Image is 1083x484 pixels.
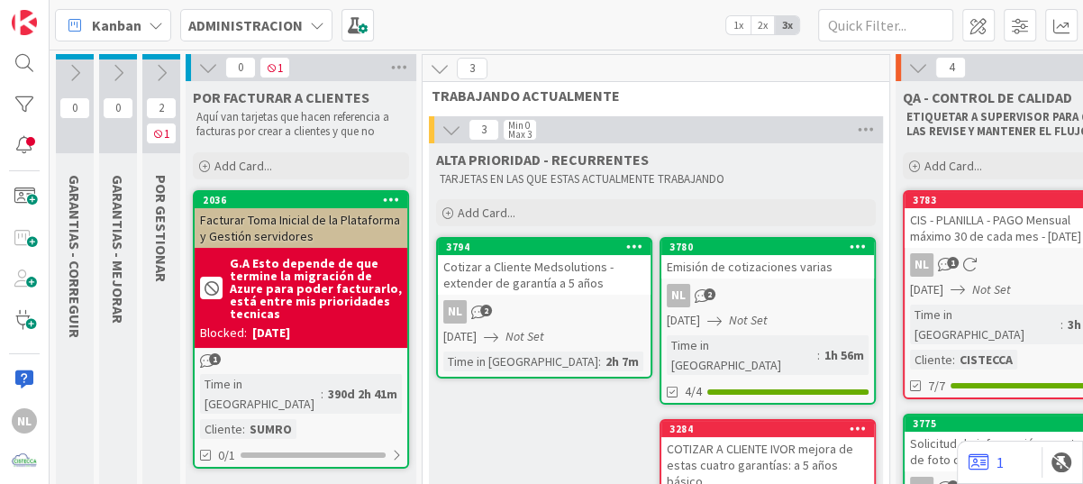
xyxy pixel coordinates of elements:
[218,446,235,465] span: 0/1
[508,130,532,139] div: Max 3
[820,345,869,365] div: 1h 56m
[458,205,515,221] span: Add Card...
[438,239,651,255] div: 3794
[225,57,256,78] span: 0
[903,88,1072,106] span: QA - CONTROL DE CALIDAD
[195,192,407,248] div: 2036Facturar Toma Inicial de la Plataforma y Gestión servidores
[1060,315,1063,334] span: :
[910,253,933,277] div: NL
[704,288,715,300] span: 2
[12,449,37,474] img: avatar
[443,352,598,371] div: Time in [GEOGRAPHIC_DATA]
[252,324,290,342] div: [DATE]
[972,281,1011,297] i: Not Set
[66,175,84,338] span: GARANTIAS - CORREGUIR
[214,158,272,174] span: Add Card...
[446,241,651,253] div: 3794
[109,175,127,324] span: GARANTIAS - MEJORAR
[508,121,530,130] div: Min 0
[775,16,799,34] span: 3x
[443,327,477,346] span: [DATE]
[438,300,651,324] div: NL
[242,419,245,439] span: :
[928,377,945,396] span: 7/7
[924,158,982,174] span: Add Card...
[667,311,700,330] span: [DATE]
[726,16,751,34] span: 1x
[685,382,702,401] span: 4/4
[230,257,402,320] b: G.A Esto depende de que termine la migración de Azure para poder facturarlo, está entre mis prior...
[667,284,690,307] div: NL
[12,10,37,35] img: Visit kanbanzone.com
[440,172,872,187] p: TARJETAS EN LAS QUE ESTAS ACTUALMENTE TRABAJANDO
[669,423,874,435] div: 3284
[669,241,874,253] div: 3780
[195,208,407,248] div: Facturar Toma Inicial de la Plataforma y Gestión servidores
[817,345,820,365] span: :
[321,384,323,404] span: :
[436,151,649,169] span: ALTA PRIORIDAD - RECURRENTES
[92,14,141,36] span: Kanban
[661,255,874,279] div: Emisión de cotizaciones varias
[469,119,499,141] span: 3
[952,350,955,370] span: :
[910,350,952,370] div: Cliente
[818,9,953,41] input: Quick Filter...
[457,58,487,79] span: 3
[443,300,467,324] div: NL
[910,305,1060,344] div: Time in [GEOGRAPHIC_DATA]
[601,352,643,371] div: 2h 7m
[661,239,874,255] div: 3780
[188,16,303,34] b: ADMINISTRACION
[259,57,290,78] span: 1
[751,16,775,34] span: 2x
[935,57,966,78] span: 4
[193,88,369,106] span: POR FACTURAR A CLIENTES
[103,97,133,119] span: 0
[146,123,177,144] span: 1
[196,110,405,140] p: Aquí van tarjetas que hacen referencia a facturas por crear a clientes y que no
[209,353,221,365] span: 1
[947,257,959,269] span: 1
[146,97,177,119] span: 2
[729,312,768,328] i: Not Set
[480,305,492,316] span: 2
[152,175,170,282] span: POR GESTIONAR
[200,419,242,439] div: Cliente
[323,384,402,404] div: 390d 2h 41m
[661,284,874,307] div: NL
[203,194,407,206] div: 2036
[195,192,407,208] div: 2036
[969,452,1004,473] a: 1
[505,328,544,344] i: Not Set
[12,408,37,434] div: NL
[661,239,874,279] div: 3780Emisión de cotizaciones varias
[245,419,296,439] div: SUMRO
[200,324,247,342] div: Blocked:
[438,239,651,295] div: 3794Cotizar a Cliente Medsolutions -extender de garantía a 5 años
[438,255,651,295] div: Cotizar a Cliente Medsolutions -extender de garantía a 5 años
[955,350,1017,370] div: CISTECCA
[910,280,943,299] span: [DATE]
[59,97,90,119] span: 0
[667,335,817,375] div: Time in [GEOGRAPHIC_DATA]
[661,421,874,437] div: 3284
[432,87,867,105] span: TRABAJANDO ACTUALMENTE
[200,374,321,414] div: Time in [GEOGRAPHIC_DATA]
[598,352,601,371] span: :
